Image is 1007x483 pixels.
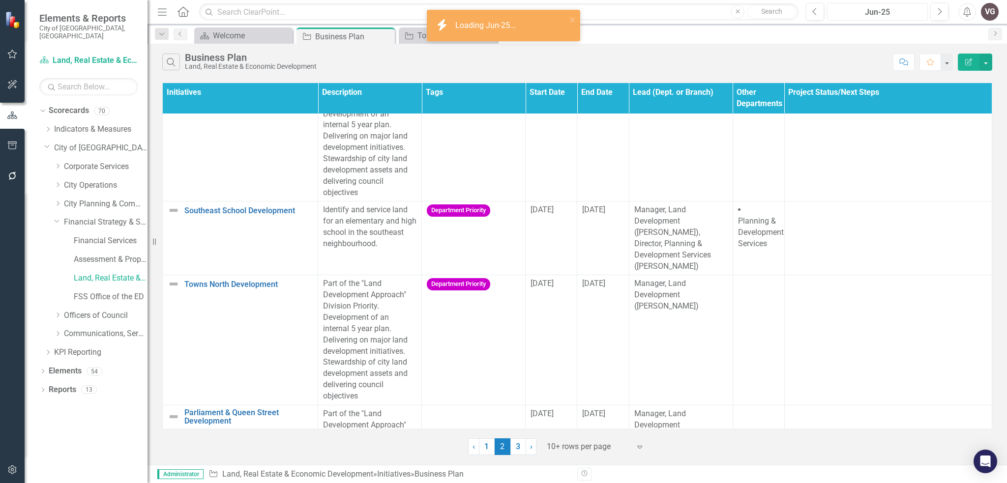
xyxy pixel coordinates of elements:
[974,450,997,473] div: Open Intercom Messenger
[577,275,629,405] td: Double-Click to Edit
[157,469,204,479] span: Administrator
[87,367,102,375] div: 54
[526,72,577,201] td: Double-Click to Edit
[168,278,179,290] img: Not Defined
[422,275,526,405] td: Double-Click to Edit
[495,438,510,455] span: 2
[184,280,313,289] a: Towns North Development
[184,408,313,426] a: Parliament & Queen Street Development
[827,3,928,21] button: Jun-25
[185,52,317,63] div: Business Plan
[415,469,464,479] div: Business Plan
[39,12,138,24] span: Elements & Reports
[74,273,148,284] a: Land, Real Estate & Economic Development
[49,384,76,396] a: Reports
[733,275,784,405] td: Double-Click to Edit
[64,310,148,321] a: Officers of Council
[64,217,148,228] a: Financial Strategy & Sustainability
[94,107,110,115] div: 70
[733,72,784,201] td: Double-Click to Edit
[784,275,992,405] td: Double-Click to Edit
[784,201,992,275] td: Double-Click to Edit
[526,275,577,405] td: Double-Click to Edit
[510,438,526,455] a: 3
[401,29,495,42] a: Towns South Development
[184,206,313,215] a: Southeast School Development
[54,142,148,154] a: City of [GEOGRAPHIC_DATA]
[761,7,782,15] span: Search
[74,254,148,265] a: Assessment & Property Revenue Services
[634,408,728,442] p: Manager, Land Development ([PERSON_NAME])
[377,469,411,479] a: Initiatives
[64,328,148,340] a: Communications, Service [PERSON_NAME] & Tourism
[830,6,924,18] div: Jun-25
[634,278,728,312] p: Manager, Land Development ([PERSON_NAME])
[168,204,179,216] img: Not Defined
[531,279,554,288] span: [DATE]
[74,235,148,247] a: Financial Services
[163,275,318,405] td: Double-Click to Edit Right Click for Context Menu
[427,278,490,290] span: Department Priority
[629,275,733,405] td: Double-Click to Edit
[39,78,138,95] input: Search Below...
[81,386,97,394] div: 13
[479,438,495,455] a: 1
[473,442,475,451] span: ‹
[747,5,796,19] button: Search
[530,442,533,451] span: ›
[222,469,373,479] a: Land, Real Estate & Economic Development
[629,201,733,275] td: Double-Click to Edit
[64,199,148,210] a: City Planning & Community Services
[208,469,570,480] div: » »
[531,205,554,214] span: [DATE]
[323,75,416,198] p: Part of the "Land Development Approach" Division Priority. Development of an internal 5 year plan...
[163,201,318,275] td: Double-Click to Edit Right Click for Context Menu
[54,124,148,135] a: Indicators & Measures
[163,72,318,201] td: Double-Click to Edit Right Click for Context Menu
[733,201,784,275] td: Double-Click to Edit
[582,279,605,288] span: [DATE]
[64,161,148,172] a: Corporate Services
[427,204,490,217] span: Department Priority
[526,201,577,275] td: Double-Click to Edit
[39,24,138,40] small: City of [GEOGRAPHIC_DATA], [GEOGRAPHIC_DATA]
[213,29,290,42] div: Welcome
[197,29,290,42] a: Welcome
[315,30,392,43] div: Business Plan
[323,204,416,249] p: Identify and service land for an elementary and high school in the southeast neighbourhood.
[318,72,422,201] td: Double-Click to Edit
[634,204,728,272] p: Manager, Land Development ([PERSON_NAME]), Director, Planning & Development Services ([PERSON_NAME])
[422,72,526,201] td: Double-Click to Edit
[323,278,416,401] p: Part of the "Land Development Approach" Division Priority. Development of an internal 5 year plan...
[318,201,422,275] td: Double-Click to Edit
[784,72,992,201] td: Double-Click to Edit
[39,55,138,66] a: Land, Real Estate & Economic Development
[64,180,148,191] a: City Operations
[582,205,605,214] span: [DATE]
[455,20,518,31] div: Loading Jun-25...
[49,366,82,377] a: Elements
[417,29,495,42] div: Towns South Development
[981,3,999,21] button: VG
[582,409,605,418] span: [DATE]
[569,14,576,25] button: close
[738,216,784,248] span: Planning & Development Services
[74,291,148,303] a: FSS Office of the ED
[168,411,179,423] img: Not Defined
[422,201,526,275] td: Double-Click to Edit
[577,72,629,201] td: Double-Click to Edit
[185,63,317,70] div: Land, Real Estate & Economic Development
[531,409,554,418] span: [DATE]
[318,275,422,405] td: Double-Click to Edit
[5,11,22,28] img: ClearPoint Strategy
[577,201,629,275] td: Double-Click to Edit
[199,3,799,21] input: Search ClearPoint...
[49,105,89,116] a: Scorecards
[54,347,148,358] a: KPI Reporting
[629,72,733,201] td: Double-Click to Edit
